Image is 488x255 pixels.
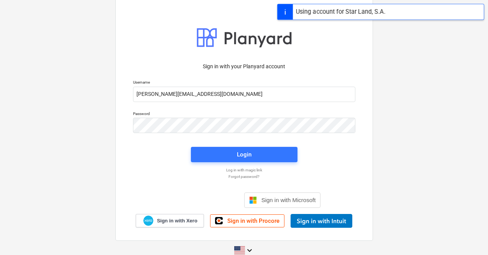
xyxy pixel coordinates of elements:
[129,168,359,173] a: Log in with magic link
[261,197,316,203] span: Sign in with Microsoft
[191,147,297,162] button: Login
[133,87,355,102] input: Username
[157,217,197,224] span: Sign in with Xero
[227,217,279,224] span: Sign in with Procore
[133,63,355,71] p: Sign in with your Planyard account
[237,150,251,160] div: Login
[164,192,242,209] iframe: Sign in with Google Button
[249,196,257,204] img: Microsoft logo
[143,216,153,226] img: Xero logo
[136,214,204,227] a: Sign in with Xero
[133,111,355,118] p: Password
[129,174,359,179] a: Forgot password?
[133,80,355,86] p: Username
[210,214,284,227] a: Sign in with Procore
[296,7,385,16] div: Using account for Star Land, S.A.
[245,246,254,255] i: keyboard_arrow_down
